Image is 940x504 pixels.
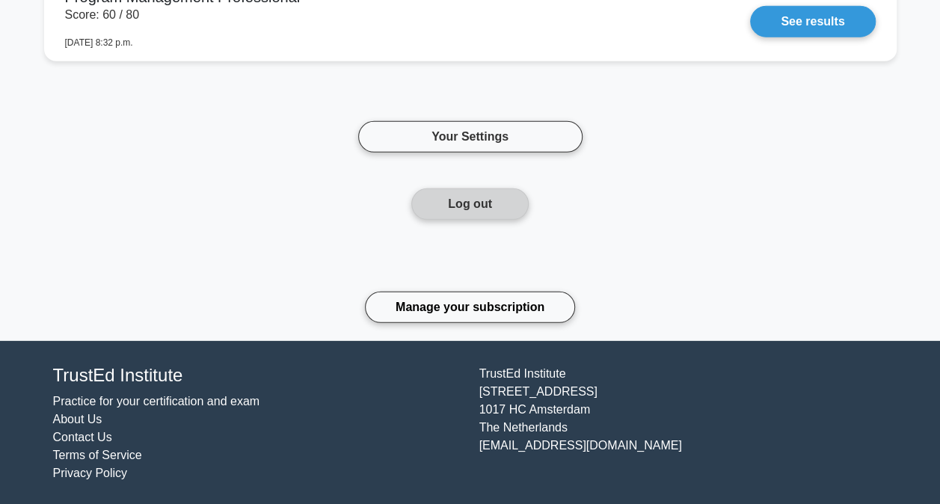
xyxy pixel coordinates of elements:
a: Privacy Policy [53,467,128,479]
h4: TrustEd Institute [53,365,461,387]
a: About Us [53,413,102,425]
a: Practice for your certification and exam [53,395,260,408]
button: Log out [411,188,529,220]
a: See results [750,6,875,37]
a: Manage your subscription [365,292,575,323]
a: Contact Us [53,431,112,443]
div: TrustEd Institute [STREET_ADDRESS] 1017 HC Amsterdam The Netherlands [EMAIL_ADDRESS][DOMAIN_NAME] [470,365,897,482]
a: Your Settings [358,121,583,153]
a: Terms of Service [53,449,142,461]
